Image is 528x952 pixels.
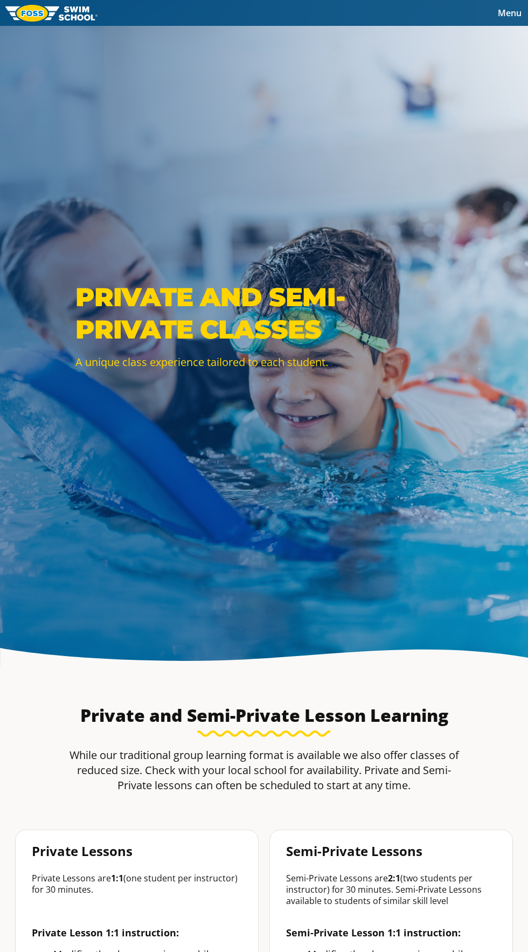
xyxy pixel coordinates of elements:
b: 2:1 [388,872,400,884]
strong: Private Lesson 1:1 instruction: [32,926,179,939]
b: 1:1 [111,872,123,884]
p: A unique class experience tailored to each student. [75,354,388,370]
strong: Semi-Private Lesson 1:1 instruction: [286,926,461,939]
p: Private Lessons [32,844,242,859]
p: While our traditional group learning format is available we also offer classes of reduced size. C... [64,748,464,793]
p: Semi-Private Lessons [286,844,496,859]
span: Menu [498,7,522,19]
p: Private and Semi-Private Classes [75,281,388,346]
p: Private Lessons are (one student per instructor) for 30 minutes. [32,873,242,895]
img: FOSS Swim School Logo [5,5,98,22]
button: Toggle navigation [491,5,528,21]
p: Semi-Private Lessons are (two students per instructor) for 30 minutes. Semi-Private Lessons avail... [286,873,496,907]
h3: Private and Semi-Private Lesson Learning [10,705,518,726]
